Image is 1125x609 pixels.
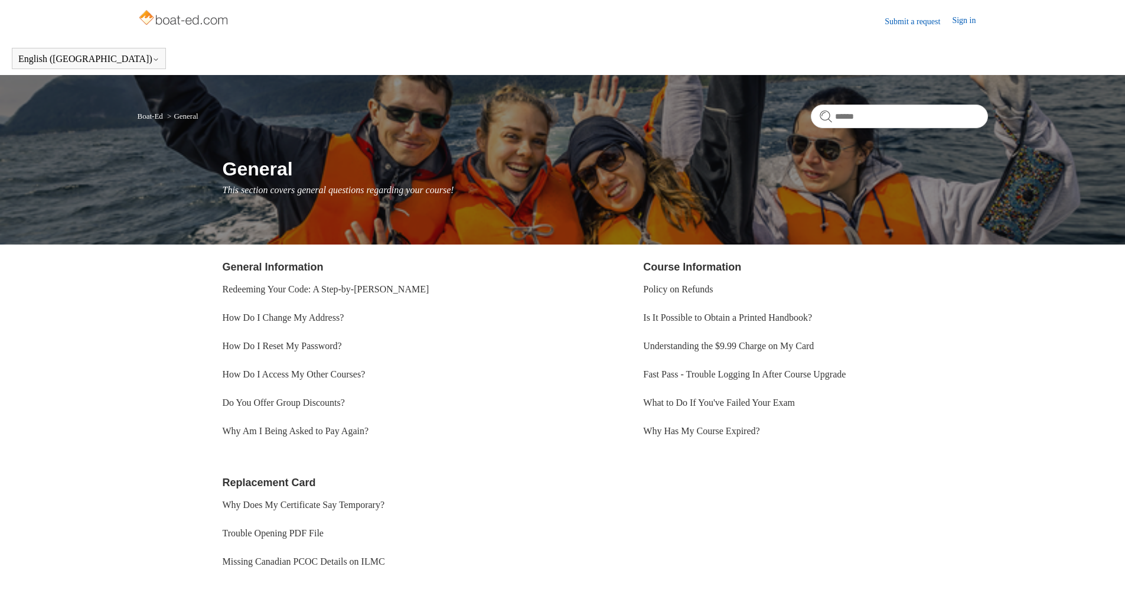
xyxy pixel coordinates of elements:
[165,112,198,121] li: General
[643,312,812,323] a: Is It Possible to Obtain a Printed Handbook?
[223,312,344,323] a: How Do I Change My Address?
[223,155,988,183] h1: General
[223,369,366,379] a: How Do I Access My Other Courses?
[643,398,795,408] a: What to Do If You've Failed Your Exam
[138,7,231,31] img: Boat-Ed Help Center home page
[18,54,159,64] button: English ([GEOGRAPHIC_DATA])
[223,183,988,197] p: This section covers general questions regarding your course!
[223,500,385,510] a: Why Does My Certificate Say Temporary?
[811,105,988,128] input: Search
[223,528,324,538] a: Trouble Opening PDF File
[223,477,316,488] a: Replacement Card
[138,112,165,121] li: Boat-Ed
[643,369,846,379] a: Fast Pass - Trouble Logging In After Course Upgrade
[223,284,429,294] a: Redeeming Your Code: A Step-by-[PERSON_NAME]
[643,341,814,351] a: Understanding the $9.99 Charge on My Card
[223,426,369,436] a: Why Am I Being Asked to Pay Again?
[643,261,741,273] a: Course Information
[952,14,987,28] a: Sign in
[138,112,163,121] a: Boat-Ed
[885,15,952,28] a: Submit a request
[643,426,759,436] a: Why Has My Course Expired?
[223,341,342,351] a: How Do I Reset My Password?
[223,261,324,273] a: General Information
[643,284,713,294] a: Policy on Refunds
[1085,569,1116,600] div: Live chat
[223,398,345,408] a: Do You Offer Group Discounts?
[223,556,385,566] a: Missing Canadian PCOC Details on ILMC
